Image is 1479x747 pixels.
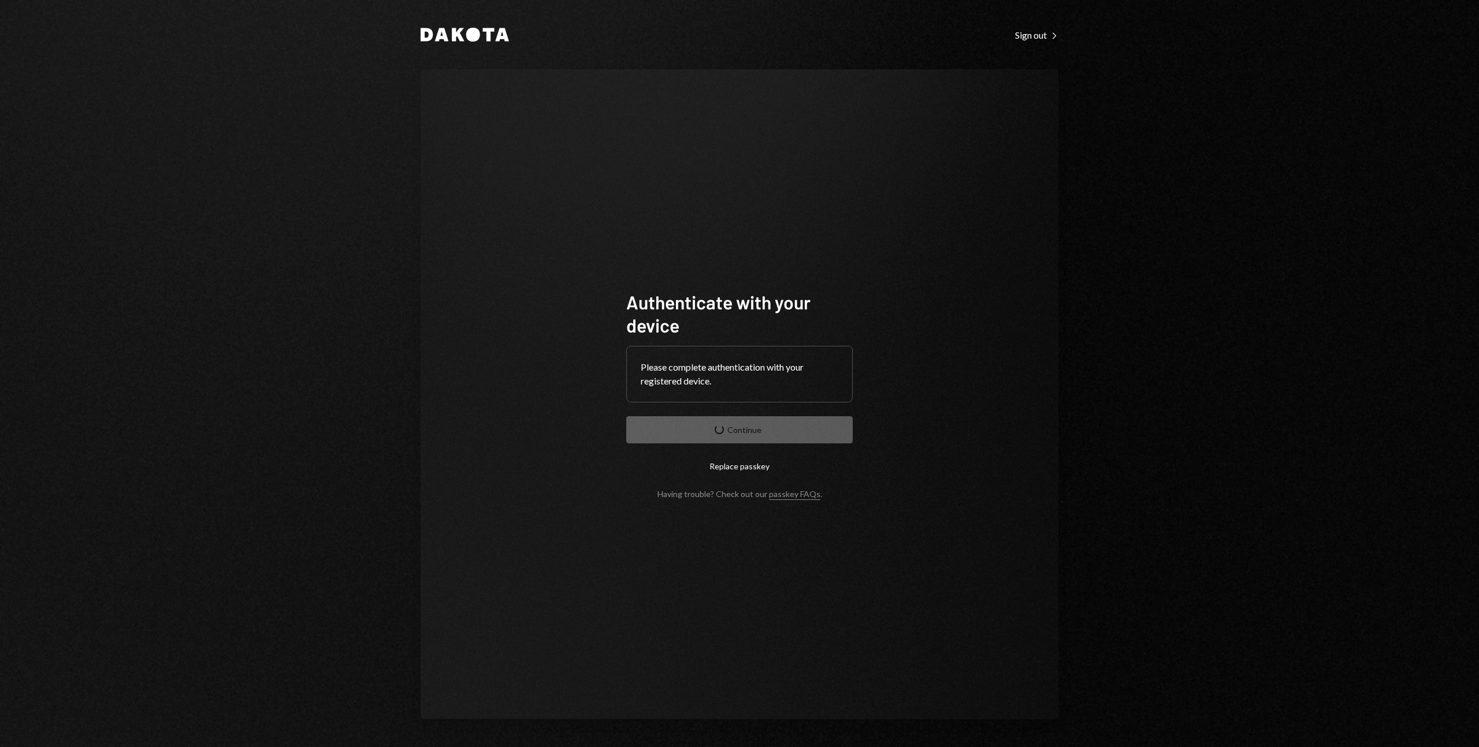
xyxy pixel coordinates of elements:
[1015,29,1058,41] div: Sign out
[657,489,822,499] div: Having trouble? Check out our .
[626,453,853,480] button: Replace passkey
[641,360,838,388] div: Please complete authentication with your registered device.
[1015,28,1058,41] a: Sign out
[626,290,853,337] h1: Authenticate with your device
[769,489,820,500] a: passkey FAQs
